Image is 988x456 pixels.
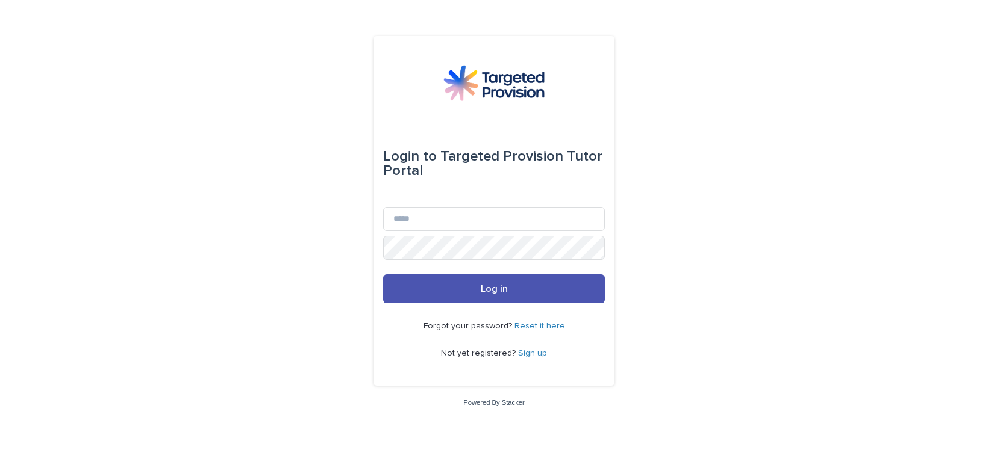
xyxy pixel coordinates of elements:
button: Log in [383,274,605,303]
img: M5nRWzHhSzIhMunXDL62 [443,65,545,101]
span: Not yet registered? [441,349,518,357]
span: Forgot your password? [424,322,514,330]
span: Log in [481,284,508,294]
a: Sign up [518,349,547,357]
a: Reset it here [514,322,565,330]
a: Powered By Stacker [463,399,524,406]
span: Login to [383,149,437,164]
div: Targeted Provision Tutor Portal [383,140,605,188]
